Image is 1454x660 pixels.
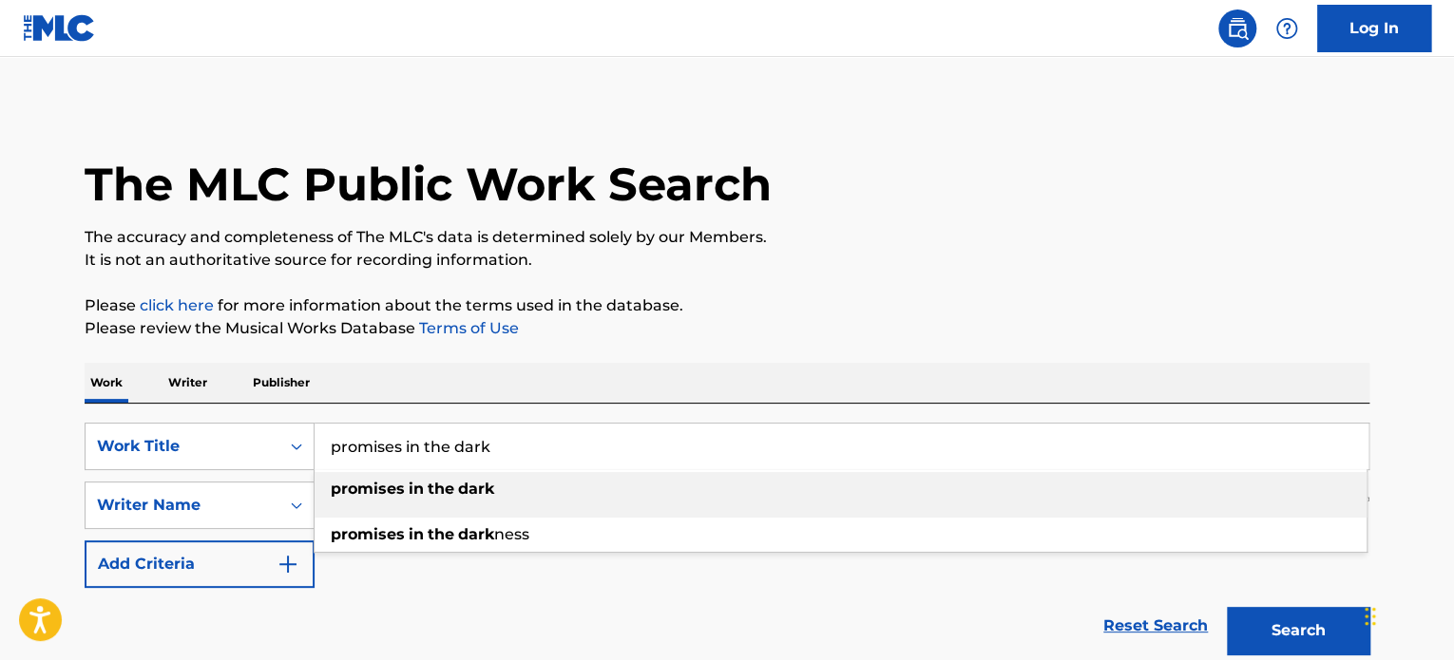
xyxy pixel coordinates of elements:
div: Writer Name [97,494,268,517]
strong: promises [331,480,405,498]
p: Work [85,363,128,403]
p: It is not an authoritative source for recording information. [85,249,1369,272]
img: 9d2ae6d4665cec9f34b9.svg [277,553,299,575]
iframe: Chat Widget [1359,569,1454,660]
a: Reset Search [1094,605,1217,647]
img: help [1275,17,1298,40]
strong: in [409,480,424,498]
div: Work Title [97,435,268,458]
strong: in [409,525,424,543]
strong: promises [331,525,405,543]
span: ness [494,525,529,543]
a: Log In [1317,5,1431,52]
p: Publisher [247,363,316,403]
strong: the [428,525,454,543]
p: Please review the Musical Works Database [85,317,1369,340]
a: Public Search [1218,9,1256,47]
strong: the [428,480,454,498]
img: MLC Logo [23,14,96,42]
strong: dark [458,525,494,543]
p: Please for more information about the terms used in the database. [85,294,1369,317]
p: Writer [163,363,213,403]
div: Help [1268,9,1306,47]
button: Search [1227,607,1369,654]
a: Terms of Use [415,319,519,337]
img: search [1226,17,1249,40]
strong: dark [458,480,494,498]
p: The accuracy and completeness of The MLC's data is determined solely by our Members. [85,226,1369,249]
button: Add Criteria [85,540,315,588]
div: Drag [1365,588,1376,645]
h1: The MLC Public Work Search [85,156,772,213]
a: click here [140,296,214,314]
